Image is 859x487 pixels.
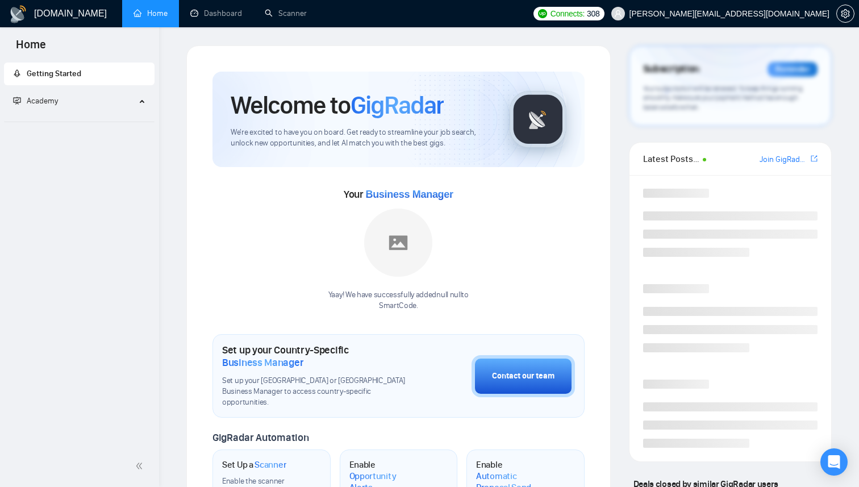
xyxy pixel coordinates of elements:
button: setting [836,5,854,23]
a: homeHome [134,9,168,18]
h1: Set up your Country-Specific [222,344,415,369]
span: Your [344,188,453,201]
a: searchScanner [265,9,307,18]
span: Getting Started [27,69,81,78]
button: Contact our team [472,355,575,397]
h1: Welcome to [231,90,444,120]
span: Latest Posts from the GigRadar Community [643,152,699,166]
span: Business Manager [365,189,453,200]
span: double-left [135,460,147,472]
span: Connects: [551,7,585,20]
span: We're excited to have you on board. Get ready to streamline your job search, unlock new opportuni... [231,127,491,149]
span: Set up your [GEOGRAPHIC_DATA] or [GEOGRAPHIC_DATA] Business Manager to access country-specific op... [222,376,415,408]
div: Reminder [768,62,818,77]
span: Home [7,36,55,60]
div: Contact our team [492,370,554,382]
span: rocket [13,69,21,77]
span: Academy [13,96,58,106]
img: placeholder.png [364,209,432,277]
span: GigRadar [351,90,444,120]
span: Your subscription will be renewed. To keep things running smoothly, make sure your payment method... [643,84,803,111]
span: Subscription [643,60,699,79]
p: SmartCode . [328,301,469,311]
img: upwork-logo.png [538,9,547,18]
span: Academy [27,96,58,106]
span: Business Manager [222,356,303,369]
li: Getting Started [4,63,155,85]
img: gigradar-logo.png [510,91,566,148]
a: export [811,153,818,164]
span: GigRadar Automation [212,431,308,444]
div: Open Intercom Messenger [820,448,848,476]
li: Academy Homepage [4,117,155,124]
span: user [614,10,622,18]
a: Join GigRadar Slack Community [760,153,808,166]
span: export [811,154,818,163]
h1: Set Up a [222,459,286,471]
span: fund-projection-screen [13,97,21,105]
img: logo [9,5,27,23]
span: setting [837,9,854,18]
a: setting [836,9,854,18]
a: dashboardDashboard [190,9,242,18]
span: 308 [587,7,599,20]
div: Yaay! We have successfully added null null to [328,290,469,311]
span: Scanner [255,459,286,471]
